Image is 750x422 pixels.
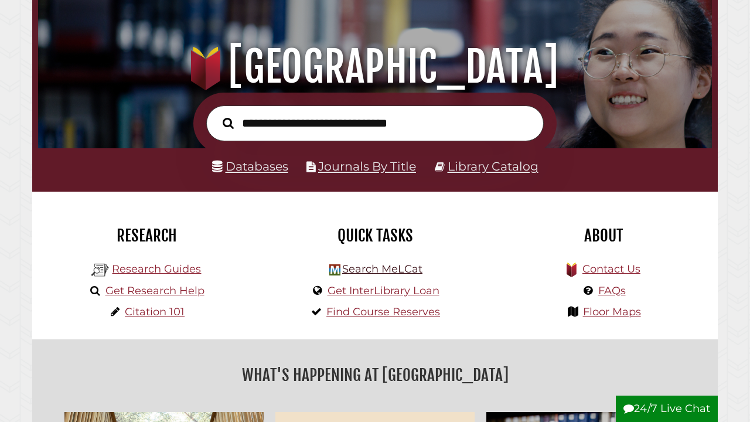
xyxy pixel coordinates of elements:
[223,117,234,129] i: Search
[342,263,422,275] a: Search MeLCat
[328,284,439,297] a: Get InterLibrary Loan
[125,305,185,318] a: Citation 101
[41,362,709,389] h2: What's Happening at [GEOGRAPHIC_DATA]
[217,114,240,131] button: Search
[49,41,701,93] h1: [GEOGRAPHIC_DATA]
[326,305,440,318] a: Find Course Reserves
[583,305,641,318] a: Floor Maps
[112,263,201,275] a: Research Guides
[598,284,626,297] a: FAQs
[270,226,480,246] h2: Quick Tasks
[329,264,340,275] img: Hekman Library Logo
[498,226,709,246] h2: About
[105,284,204,297] a: Get Research Help
[448,159,538,173] a: Library Catalog
[582,263,640,275] a: Contact Us
[91,261,109,279] img: Hekman Library Logo
[318,159,416,173] a: Journals By Title
[212,159,288,173] a: Databases
[41,226,252,246] h2: Research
